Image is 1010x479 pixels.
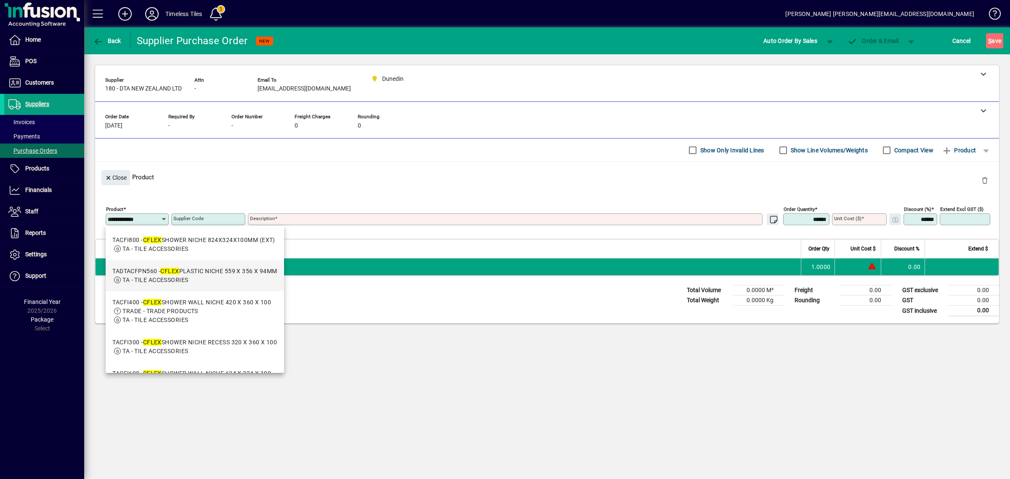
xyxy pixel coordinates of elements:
span: POS [25,58,37,64]
em: CFLEX [143,299,162,306]
span: NEW [259,38,270,44]
a: Payments [4,129,84,144]
span: Purchase Orders [8,147,57,154]
td: 0.00 [949,285,999,295]
a: Knowledge Base [983,2,999,29]
span: - [231,122,233,129]
div: TACFI600 - SHOWER WALL NICHE 624 X 324 X 100 [112,369,271,378]
button: Save [986,33,1003,48]
div: Timeless Tiles [165,7,202,21]
span: TRADE - TRADE PRODUCTS [122,308,198,314]
span: Support [25,272,46,279]
div: [PERSON_NAME] [PERSON_NAME][EMAIL_ADDRESS][DOMAIN_NAME] [785,7,974,21]
div: Product [95,162,999,192]
span: Home [25,36,41,43]
mat-label: Extend excl GST ($) [940,206,983,212]
label: Show Only Invalid Lines [699,146,764,154]
span: Cancel [952,34,971,48]
td: 0.0000 M³ [733,285,784,295]
span: Invoices [8,119,35,125]
span: Discount % [894,244,920,253]
div: TADTACFPN560 - PLASTIC NICHE 559 X 356 X 94MM [112,267,277,276]
span: Financials [25,186,52,193]
div: TACFI300 - SHOWER NICHE RECESS 320 X 360 X 100 [112,338,277,347]
mat-option: TACFI600 - CFLEX SHOWER WALL NICHE 624 X 324 X 100 [106,362,284,394]
a: Products [4,158,84,179]
span: Auto Order By Sales [763,34,817,48]
mat-label: Product [106,206,123,212]
td: Total Volume [683,285,733,295]
span: Unit Cost $ [851,244,876,253]
td: Freight [790,285,841,295]
span: Close [105,171,127,185]
span: ave [988,34,1001,48]
mat-option: TACFI800 - CFLEX SHOWER NICHE 824X324X100MM (EXT) [106,229,284,260]
a: Financials [4,180,84,201]
td: Total Weight [683,295,733,306]
em: CFLEX [143,339,162,346]
span: [DATE] [105,122,122,129]
app-page-header-button: Back [84,33,130,48]
mat-option: TADTACFPN560 - CFLEX PLASTIC NICHE 559 X 356 X 94MM [106,260,284,291]
span: S [988,37,991,44]
label: Show Line Volumes/Weights [789,146,868,154]
mat-label: Supplier Code [173,216,204,221]
a: Customers [4,72,84,93]
a: Home [4,29,84,51]
span: 0 [295,122,298,129]
span: - [194,85,196,92]
em: CFLEX [143,370,162,377]
span: Staff [25,208,38,215]
div: TACFI400 - SHOWER WALL NICHE 420 X 360 X 100 [112,298,271,307]
a: Support [4,266,84,287]
td: 1.0000 [801,258,835,275]
td: 0.00 [949,306,999,316]
span: Reports [25,229,46,236]
a: Staff [4,201,84,222]
em: CFLEX [143,237,162,243]
span: TA - TILE ACCESSORIES [122,245,188,252]
td: 0.00 [841,285,891,295]
span: Suppliers [25,101,49,107]
span: [EMAIL_ADDRESS][DOMAIN_NAME] [258,85,351,92]
button: Delete [975,170,995,190]
button: Cancel [950,33,973,48]
td: 0.0000 Kg [733,295,784,306]
button: Profile [138,6,165,21]
mat-label: Description [250,216,275,221]
span: Extend $ [968,244,988,253]
app-page-header-button: Close [99,173,132,181]
button: Add [112,6,138,21]
label: Compact View [893,146,933,154]
a: POS [4,51,84,72]
span: Customers [25,79,54,86]
span: Settings [25,251,47,258]
span: Order Qty [808,244,829,253]
em: CFLEX [160,268,179,274]
td: GST [898,295,949,306]
td: GST inclusive [898,306,949,316]
a: Purchase Orders [4,144,84,158]
mat-option: TACFI400 - CFLEX SHOWER WALL NICHE 420 X 360 X 100 [106,291,284,331]
mat-label: Discount (%) [904,206,931,212]
div: Supplier Purchase Order [137,34,248,48]
span: - [168,122,170,129]
app-page-header-button: Delete [975,176,995,184]
span: 0 [358,122,361,129]
div: TACFI800 - SHOWER NICHE 824X324X100MM (EXT) [112,236,275,245]
td: Rounding [790,295,841,306]
span: 180 - DTA NEW ZEALAND LTD [105,85,182,92]
mat-label: Order Quantity [784,206,815,212]
span: Products [25,165,49,172]
a: Reports [4,223,84,244]
mat-label: Unit Cost ($) [834,216,861,221]
span: Order & Email [848,37,899,44]
td: GST exclusive [898,285,949,295]
button: Auto Order By Sales [759,33,821,48]
span: TA - TILE ACCESSORIES [122,317,188,323]
span: TA - TILE ACCESSORIES [122,277,188,283]
button: Close [101,170,130,185]
td: 0.00 [881,258,925,275]
a: Settings [4,244,84,265]
td: 0.00 [949,295,999,306]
